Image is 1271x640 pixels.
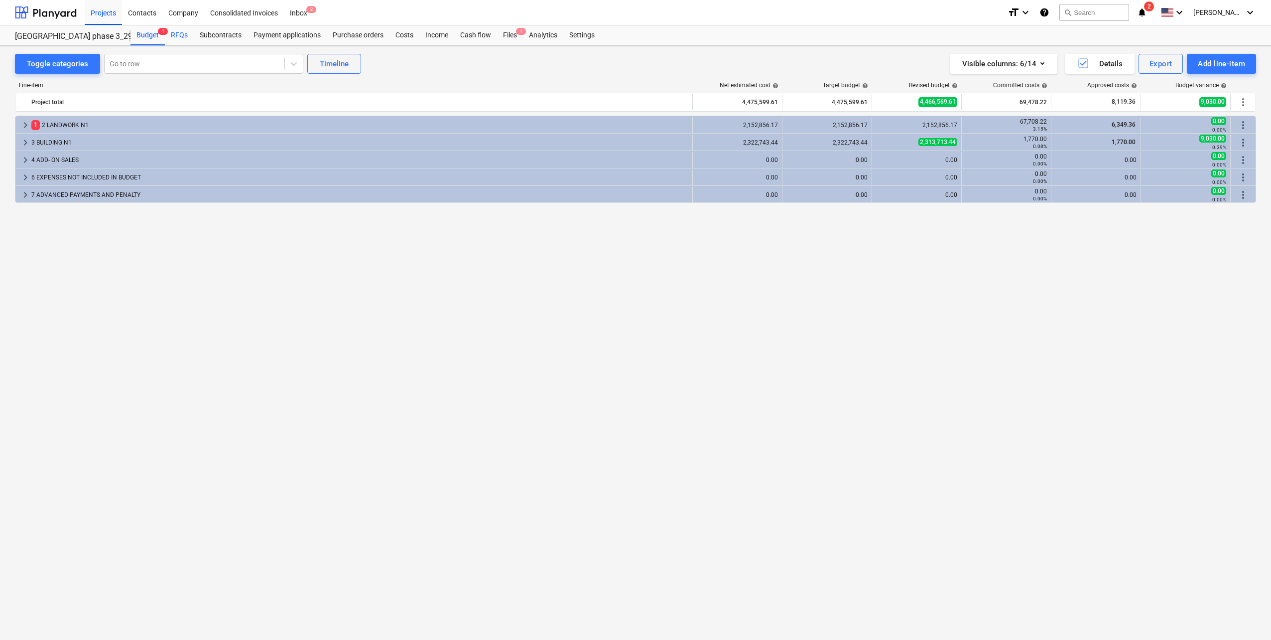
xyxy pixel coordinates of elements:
div: 0.00 [966,188,1047,202]
div: Add line-item [1198,57,1245,70]
div: 0.00 [1055,191,1137,198]
div: 2,322,743.44 [697,139,778,146]
a: Budget1 [130,25,165,45]
span: 2 [306,6,316,13]
span: More actions [1237,137,1249,149]
span: keyboard_arrow_right [19,137,31,149]
span: 2 [1144,1,1154,11]
i: notifications [1137,6,1147,18]
a: Payment applications [248,25,327,45]
small: 0.00% [1212,162,1226,167]
i: keyboard_arrow_down [1244,6,1256,18]
div: Export [1149,57,1172,70]
button: Add line-item [1187,54,1256,74]
a: Subcontracts [194,25,248,45]
span: help [1039,83,1047,89]
div: 67,708.22 [966,118,1047,132]
span: help [1219,83,1227,89]
span: help [1129,83,1137,89]
div: Project total [31,94,688,110]
div: 4,475,599.61 [786,94,868,110]
span: keyboard_arrow_right [19,154,31,166]
div: 0.00 [697,157,778,163]
div: [GEOGRAPHIC_DATA] phase 3_2901993/2901994/2901995 [15,31,119,42]
div: Files [497,25,523,45]
span: [PERSON_NAME] [1193,8,1243,16]
a: Analytics [523,25,563,45]
div: 6 EXPENSES NOT INCLUDED IN BUDGET [31,169,688,185]
i: Knowledge base [1039,6,1049,18]
div: Line-item [15,82,693,89]
a: Income [419,25,454,45]
a: Cash flow [454,25,497,45]
button: Toggle categories [15,54,100,74]
div: 0.00 [697,174,778,181]
button: Details [1065,54,1135,74]
span: 1,770.00 [1111,139,1137,146]
span: 8,119.36 [1111,98,1137,106]
div: Purchase orders [327,25,389,45]
a: Files1 [497,25,523,45]
div: Approved costs [1087,82,1137,89]
span: 4,466,569.61 [918,97,957,107]
div: 0.00 [786,191,868,198]
div: 0.00 [876,174,957,181]
div: 2,152,856.17 [876,122,957,129]
span: 0.00 [1211,152,1226,160]
span: keyboard_arrow_right [19,189,31,201]
span: 1 [158,28,168,35]
div: 0.00 [786,157,868,163]
div: Net estimated cost [720,82,778,89]
span: search [1064,8,1072,16]
i: keyboard_arrow_down [1173,6,1185,18]
small: 0.00% [1212,197,1226,202]
div: 0.00 [697,191,778,198]
div: 0.00 [786,174,868,181]
div: 1,770.00 [966,136,1047,150]
div: 4 ADD- ON SALES [31,152,688,168]
span: help [860,83,868,89]
span: 9,030.00 [1199,135,1226,143]
span: More actions [1237,171,1249,183]
span: 1 [516,28,526,35]
a: RFQs [165,25,194,45]
div: 2,322,743.44 [786,139,868,146]
div: 7 ADVANCED PAYMENTS AND PENALTY [31,187,688,203]
span: More actions [1237,189,1249,201]
div: Details [1077,57,1123,70]
div: 2 LANDWORK N1 [31,117,688,133]
span: 0.00 [1211,169,1226,177]
div: 0.00 [876,157,957,163]
span: 0.00 [1211,117,1226,125]
span: 2,313,713.44 [918,138,957,146]
span: keyboard_arrow_right [19,171,31,183]
button: Visible columns:6/14 [950,54,1057,74]
span: help [950,83,958,89]
div: 2,152,856.17 [786,122,868,129]
small: 0.00% [1212,179,1226,185]
span: 1 [31,120,40,130]
div: 4,475,599.61 [697,94,778,110]
span: help [770,83,778,89]
iframe: Chat Widget [1221,592,1271,640]
span: More actions [1237,154,1249,166]
small: 0.00% [1033,196,1047,201]
div: Timeline [320,57,349,70]
div: Committed costs [993,82,1047,89]
a: Settings [563,25,601,45]
i: keyboard_arrow_down [1019,6,1031,18]
div: 0.00 [1055,174,1137,181]
span: 9,030.00 [1199,97,1226,107]
div: 0.00 [876,191,957,198]
span: More actions [1237,96,1249,108]
div: Visible columns : 6/14 [962,57,1045,70]
small: 0.00% [1033,178,1047,184]
div: Budget variance [1175,82,1227,89]
span: keyboard_arrow_right [19,119,31,131]
button: Export [1139,54,1183,74]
